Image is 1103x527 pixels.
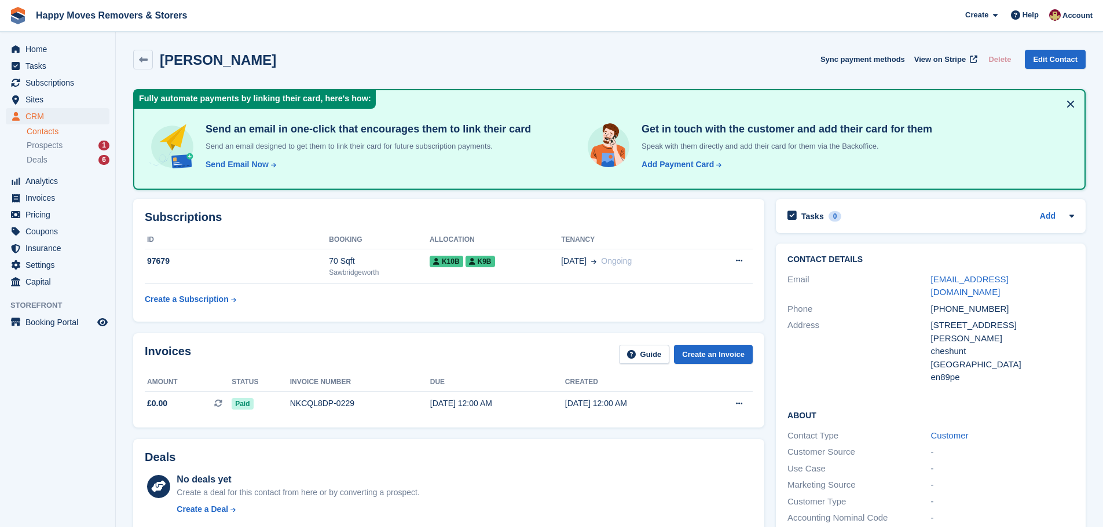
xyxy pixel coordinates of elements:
div: Fully automate payments by linking their card, here's how: [134,90,376,109]
a: menu [6,274,109,290]
div: Add Payment Card [642,159,714,171]
div: Email [787,273,930,299]
th: Allocation [430,231,561,249]
span: Booking Portal [25,314,95,330]
h2: Subscriptions [145,211,753,224]
h4: Get in touch with the customer and add their card for them [637,123,932,136]
div: 70 Sqft [329,255,430,267]
h2: Invoices [145,345,191,364]
span: Subscriptions [25,75,95,91]
a: menu [6,108,109,124]
a: [EMAIL_ADDRESS][DOMAIN_NAME] [931,274,1009,297]
a: Preview store [96,315,109,329]
div: - [931,462,1074,476]
a: Create a Deal [177,503,419,515]
a: Guide [619,345,670,364]
h2: Tasks [801,211,824,222]
a: menu [6,314,109,330]
th: Invoice number [290,373,430,392]
a: menu [6,58,109,74]
img: Steven Fry [1049,9,1061,21]
th: Due [430,373,565,392]
a: Contacts [27,126,109,137]
span: Tasks [25,58,95,74]
span: Home [25,41,95,57]
h2: About [787,409,1074,421]
span: £0.00 [147,397,167,410]
img: send-email-b5881ef4c8f827a638e46e229e590028c7e36e3a6c99d2365469aff88783de13.svg [148,123,196,171]
a: Add Payment Card [637,159,723,171]
h2: [PERSON_NAME] [160,52,276,68]
div: Marketing Source [787,478,930,492]
a: Happy Moves Removers & Storers [31,6,192,25]
p: Speak with them directly and add their card for them via the Backoffice. [637,141,932,152]
div: Customer Source [787,445,930,459]
p: Send an email designed to get them to link their card for future subscription payments. [201,141,531,152]
a: menu [6,223,109,239]
div: - [931,478,1074,492]
span: Invoices [25,190,95,206]
div: - [931,495,1074,508]
h4: Send an email in one-click that encourages them to link their card [201,123,531,136]
a: Deals 6 [27,154,109,166]
div: [PHONE_NUMBER] [931,303,1074,316]
h2: Deals [145,451,175,464]
span: CRM [25,108,95,124]
a: Add [1040,210,1056,223]
a: Create an Invoice [674,345,753,364]
div: [DATE] 12:00 AM [565,397,700,410]
div: Customer Type [787,495,930,508]
th: Tenancy [561,231,703,249]
div: 0 [829,211,842,222]
a: Create a Subscription [145,289,236,310]
div: [STREET_ADDRESS][PERSON_NAME] [931,319,1074,345]
div: - [931,445,1074,459]
span: Coupons [25,223,95,239]
a: menu [6,207,109,223]
div: NKCQL8DP-0229 [290,397,430,410]
span: Analytics [25,173,95,189]
a: menu [6,41,109,57]
div: Send Email Now [206,159,269,171]
th: Booking [329,231,430,249]
a: menu [6,173,109,189]
th: Amount [145,373,232,392]
span: Ongoing [601,256,632,266]
button: Delete [984,50,1016,69]
span: [DATE] [561,255,587,267]
div: [DATE] 12:00 AM [430,397,565,410]
span: K10B [430,256,463,267]
div: Create a Subscription [145,293,229,305]
div: Contact Type [787,429,930,443]
div: Create a Deal [177,503,228,515]
span: Pricing [25,207,95,223]
button: Sync payment methods [820,50,905,69]
span: Create [965,9,988,21]
span: Insurance [25,240,95,256]
span: K9B [466,256,495,267]
a: menu [6,190,109,206]
span: View on Stripe [914,54,966,65]
span: Account [1062,10,1093,21]
div: [GEOGRAPHIC_DATA] [931,358,1074,371]
img: get-in-touch-e3e95b6451f4e49772a6039d3abdde126589d6f45a760754adfa51be33bf0f70.svg [585,123,632,170]
a: menu [6,240,109,256]
div: 97679 [145,255,329,267]
span: Settings [25,257,95,273]
div: Use Case [787,462,930,476]
div: No deals yet [177,473,419,487]
span: Storefront [10,300,115,311]
h2: Contact Details [787,255,1074,264]
span: Capital [25,274,95,290]
th: Status [232,373,290,392]
div: Create a deal for this contact from here or by converting a prospect. [177,487,419,499]
th: Created [565,373,700,392]
span: Sites [25,91,95,108]
a: menu [6,75,109,91]
span: Help [1023,9,1039,21]
div: 1 [98,141,109,150]
a: Prospects 1 [27,139,109,152]
div: Phone [787,303,930,316]
div: en89pe [931,371,1074,384]
div: cheshunt [931,345,1074,358]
